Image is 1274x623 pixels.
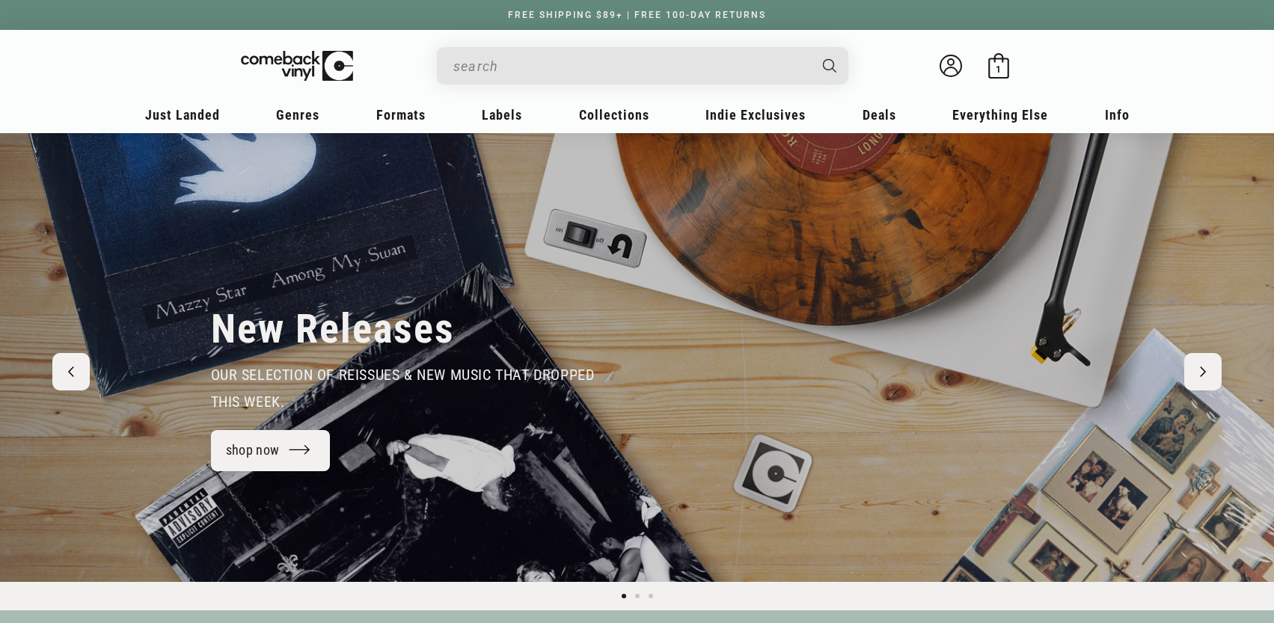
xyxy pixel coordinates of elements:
button: Load slide 2 of 3 [631,589,644,603]
span: Everything Else [952,107,1048,123]
span: Indie Exclusives [705,107,806,123]
span: Formats [376,107,426,123]
a: FREE SHIPPING $89+ | FREE 100-DAY RETURNS [493,10,781,20]
span: Info [1105,107,1130,123]
button: Load slide 1 of 3 [617,589,631,603]
button: Search [809,47,850,85]
h2: New Releases [211,304,455,354]
span: Collections [579,107,649,123]
span: Labels [482,107,522,123]
button: Previous slide [52,353,90,390]
span: Deals [863,107,896,123]
span: 1 [996,64,1001,75]
input: search [453,51,808,82]
div: Search [437,47,848,85]
span: our selection of reissues & new music that dropped this week. [211,366,595,411]
span: Genres [276,107,319,123]
button: Next slide [1184,353,1222,390]
a: shop now [211,430,331,471]
span: Just Landed [145,107,220,123]
button: Load slide 3 of 3 [644,589,658,603]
